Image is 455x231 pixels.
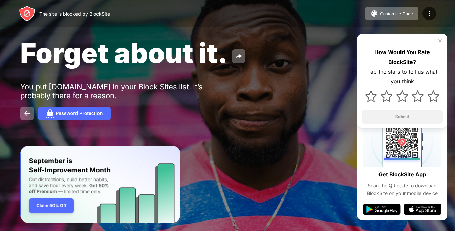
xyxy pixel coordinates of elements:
img: star.svg [381,90,392,102]
img: pallet.svg [370,9,378,18]
img: star.svg [412,90,424,102]
div: Password Protection [56,111,103,116]
img: star.svg [365,90,377,102]
div: Get BlockSite App [378,170,426,180]
span: Forget about it. [20,37,228,69]
div: You put [DOMAIN_NAME] in your Block Sites list. It’s probably there for a reason. [20,82,230,100]
iframe: Banner [20,146,180,223]
button: Customize Page [365,7,418,20]
div: Scan the QR code to download BlockSite on your mobile device [363,182,441,197]
img: rate-us-close.svg [437,38,443,43]
div: The site is blocked by BlockSite [39,11,110,17]
div: How Would You Rate BlockSite? [362,47,443,67]
div: Customize Page [380,11,413,16]
button: Submit [362,110,443,124]
img: star.svg [428,90,439,102]
img: menu-icon.svg [425,9,433,18]
img: header-logo.svg [19,5,35,22]
img: share.svg [235,52,243,60]
img: star.svg [396,90,408,102]
img: google-play.svg [363,204,401,215]
button: Password Protection [38,107,111,120]
img: back.svg [23,109,31,118]
div: Tap the stars to tell us what you think [362,67,443,87]
img: app-store.svg [404,204,441,215]
img: password.svg [46,109,54,118]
